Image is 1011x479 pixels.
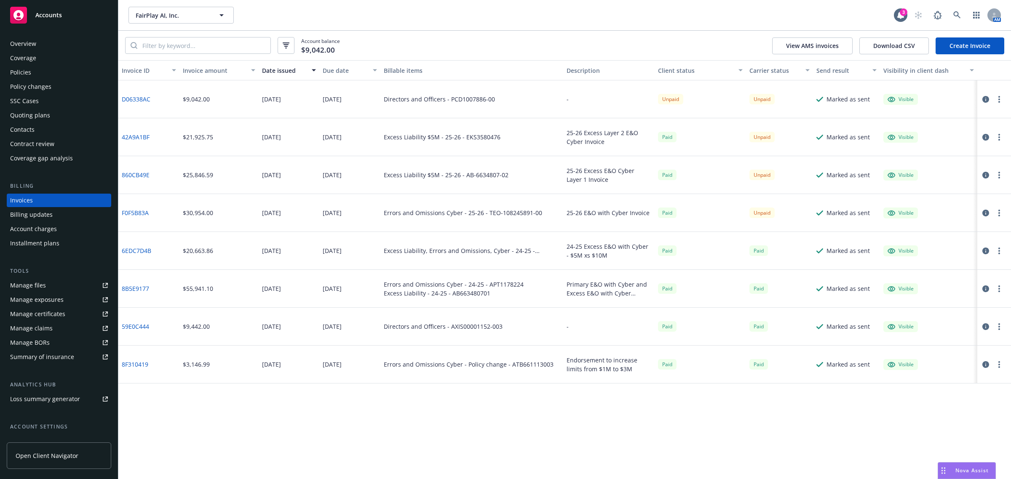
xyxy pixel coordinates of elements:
button: Date issued [259,60,320,80]
div: Visibility in client dash [883,66,965,75]
div: [DATE] [262,322,281,331]
div: Paid [658,321,677,332]
div: Visible [888,133,914,141]
div: Visible [888,209,914,217]
div: Visible [888,247,914,255]
div: Paid [658,208,677,218]
div: Invoices [10,194,33,207]
div: Billing updates [10,208,53,221]
div: Contacts [10,123,35,136]
div: Visible [888,96,914,103]
div: Send result [816,66,867,75]
a: Invoices [7,194,111,207]
a: Overview [7,37,111,51]
button: Nova Assist [938,462,996,479]
div: Carrier status [749,66,800,75]
div: Marked as sent [826,322,870,331]
a: 6EDC7D4B [122,246,151,255]
div: $21,925.75 [183,133,213,141]
div: Manage certificates [10,307,65,321]
div: Coverage gap analysis [10,152,73,165]
div: Excess Liability $5M - 25-26 - EKS3580476 [384,133,500,141]
span: Paid [658,170,677,180]
span: Paid [749,245,768,256]
a: 59E0C444 [122,322,149,331]
span: Manage exposures [7,293,111,306]
button: Description [563,60,655,80]
div: [DATE] [262,133,281,141]
div: [DATE] [323,322,342,331]
div: Excess Liability, Errors and Omissions, Cyber - 24-25 - EKS3533979 [384,246,560,255]
div: $30,954.00 [183,208,213,217]
div: 24-25 Excess E&O with Cyber - $5M xs $10M [567,242,651,260]
a: Service team [7,434,111,448]
div: Loss summary generator [10,392,80,406]
div: Paid [658,359,677,370]
svg: Search [131,42,137,49]
div: Endorsement to increase limits from $1M to $3M [567,356,651,373]
div: [DATE] [323,95,342,104]
a: Summary of insurance [7,350,111,364]
span: FairPlay AI, Inc. [136,11,209,20]
a: SSC Cases [7,94,111,108]
a: Loss summary generator [7,392,111,406]
div: Excess Liability - 24-25 - AB663480701 [384,289,524,298]
div: Unpaid [658,94,683,104]
a: Manage certificates [7,307,111,321]
button: Send result [813,60,880,80]
div: Marked as sent [826,360,870,369]
a: Quoting plans [7,109,111,122]
div: Manage files [10,279,46,292]
span: Nova Assist [955,467,989,474]
div: Invoice ID [122,66,167,75]
div: Manage BORs [10,336,50,349]
span: Open Client Navigator [16,451,78,460]
div: [DATE] [323,170,342,179]
div: [DATE] [262,95,281,104]
div: Installment plans [10,237,59,250]
div: SSC Cases [10,94,39,108]
div: Errors and Omissions Cyber - 24-25 - APT1178224 [384,280,524,289]
a: Search [949,7,966,24]
span: $9,042.00 [301,45,335,56]
button: Invoice ID [118,60,179,80]
div: Policies [10,66,31,79]
div: Marked as sent [826,170,870,179]
div: Directors and Officers - PCD1007886-00 [384,95,495,104]
a: Coverage gap analysis [7,152,111,165]
div: Primary E&O with Cyber and Excess E&O with Cyber Invoice [567,280,651,298]
div: Paid [658,132,677,142]
div: Unpaid [749,208,775,218]
a: Manage BORs [7,336,111,349]
div: [DATE] [262,170,281,179]
div: $25,846.59 [183,170,213,179]
div: Analytics hub [7,381,111,389]
div: 25-26 E&O with Cyber Invoice [567,208,650,217]
div: Unpaid [749,94,775,104]
div: Paid [749,283,768,294]
div: $20,663.86 [183,246,213,255]
a: F0F5B83A [122,208,149,217]
button: Visibility in client dash [880,60,977,80]
a: Report a Bug [929,7,946,24]
span: Paid [749,359,768,370]
a: Create Invoice [936,37,1004,54]
div: Paid [749,321,768,332]
div: Manage exposures [10,293,64,306]
div: Directors and Officers - AXIS00001152-003 [384,322,503,331]
input: Filter by keyword... [137,37,270,53]
div: Account charges [10,222,57,236]
div: [DATE] [323,284,342,293]
div: Invoice amount [183,66,246,75]
div: Visible [888,323,914,330]
div: Description [567,66,651,75]
a: 860CB49E [122,170,150,179]
div: Contract review [10,137,54,151]
a: Manage claims [7,322,111,335]
button: Client status [655,60,746,80]
div: Visible [888,171,914,179]
div: [DATE] [262,246,281,255]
